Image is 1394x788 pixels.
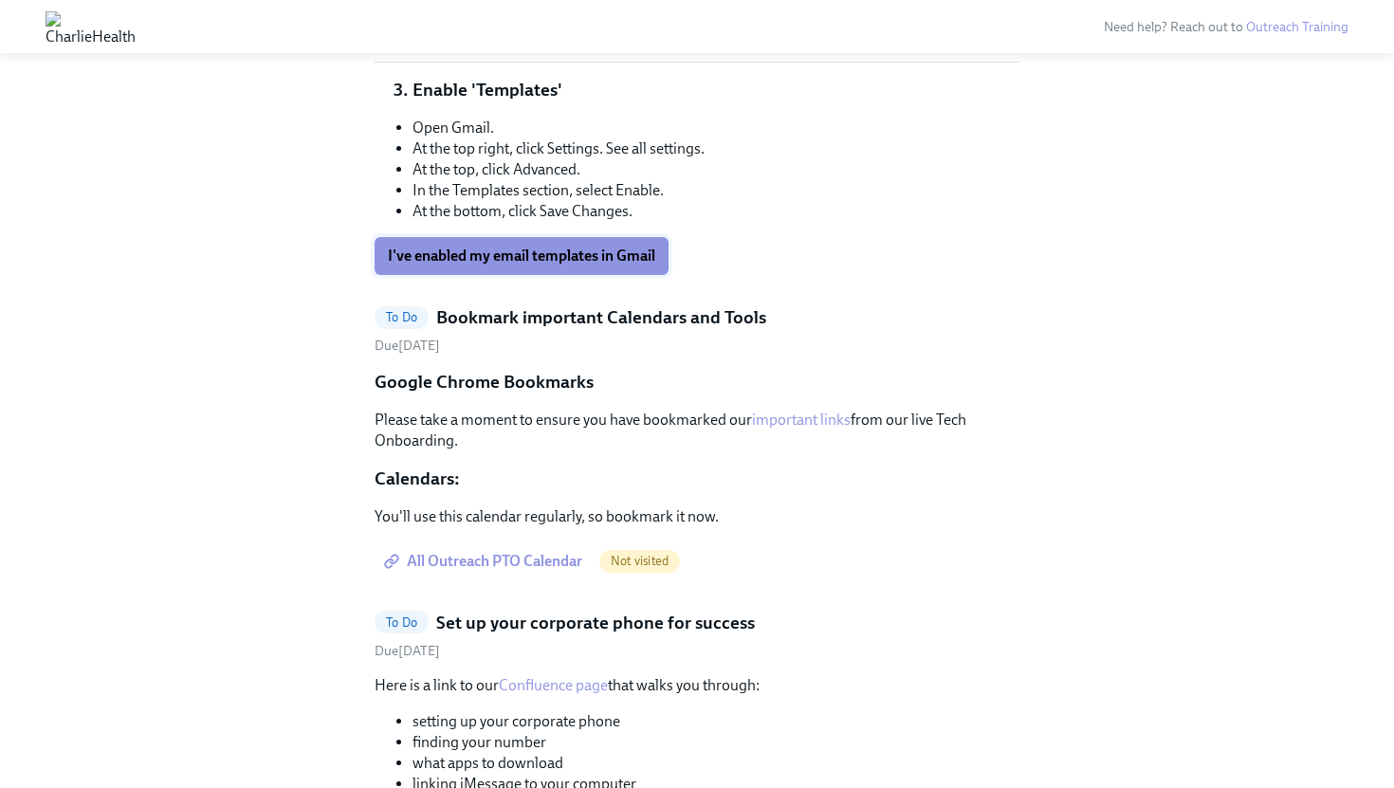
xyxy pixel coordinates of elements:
[1246,19,1348,35] a: Outreach Training
[375,506,1019,527] p: You'll use this calendar regularly, so bookmark it now.
[375,310,429,324] span: To Do
[388,552,582,571] span: All Outreach PTO Calendar
[413,732,1019,753] li: finding your number
[436,305,766,330] h5: Bookmark important Calendars and Tools
[375,467,1019,491] p: Calendars:
[499,676,608,694] a: Confluence page
[388,247,655,266] span: I've enabled my email templates in Gmail
[599,554,680,568] span: Not visited
[375,370,1019,394] p: Google Chrome Bookmarks
[375,338,440,354] span: Due [DATE]
[436,611,755,635] h5: Set up your corporate phone for success
[375,410,1019,451] p: Please take a moment to ensure you have bookmarked our from our live Tech Onboarding.
[375,675,1019,696] p: Here is a link to our that walks you through:
[46,11,136,42] img: CharlieHealth
[752,411,851,429] a: important links
[1104,19,1348,35] span: Need help? Reach out to
[413,753,1019,774] li: what apps to download
[413,138,1019,159] li: At the top right, click Settings. See all settings.
[413,201,1019,222] li: At the bottom, click Save Changes.
[375,305,1019,356] a: To DoBookmark important Calendars and ToolsDue[DATE]
[413,180,1019,201] li: In the Templates section, select Enable.
[413,78,1019,102] li: Enable 'Templates'
[375,611,1019,661] a: To DoSet up your corporate phone for successDue[DATE]
[413,118,1019,138] li: Open Gmail.
[375,542,596,580] a: All Outreach PTO Calendar
[375,237,669,275] button: I've enabled my email templates in Gmail
[413,711,1019,732] li: setting up your corporate phone
[375,615,429,630] span: To Do
[413,159,1019,180] li: At the top, click Advanced.
[375,643,440,659] span: Wednesday, October 8th 2025, 10:00 am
